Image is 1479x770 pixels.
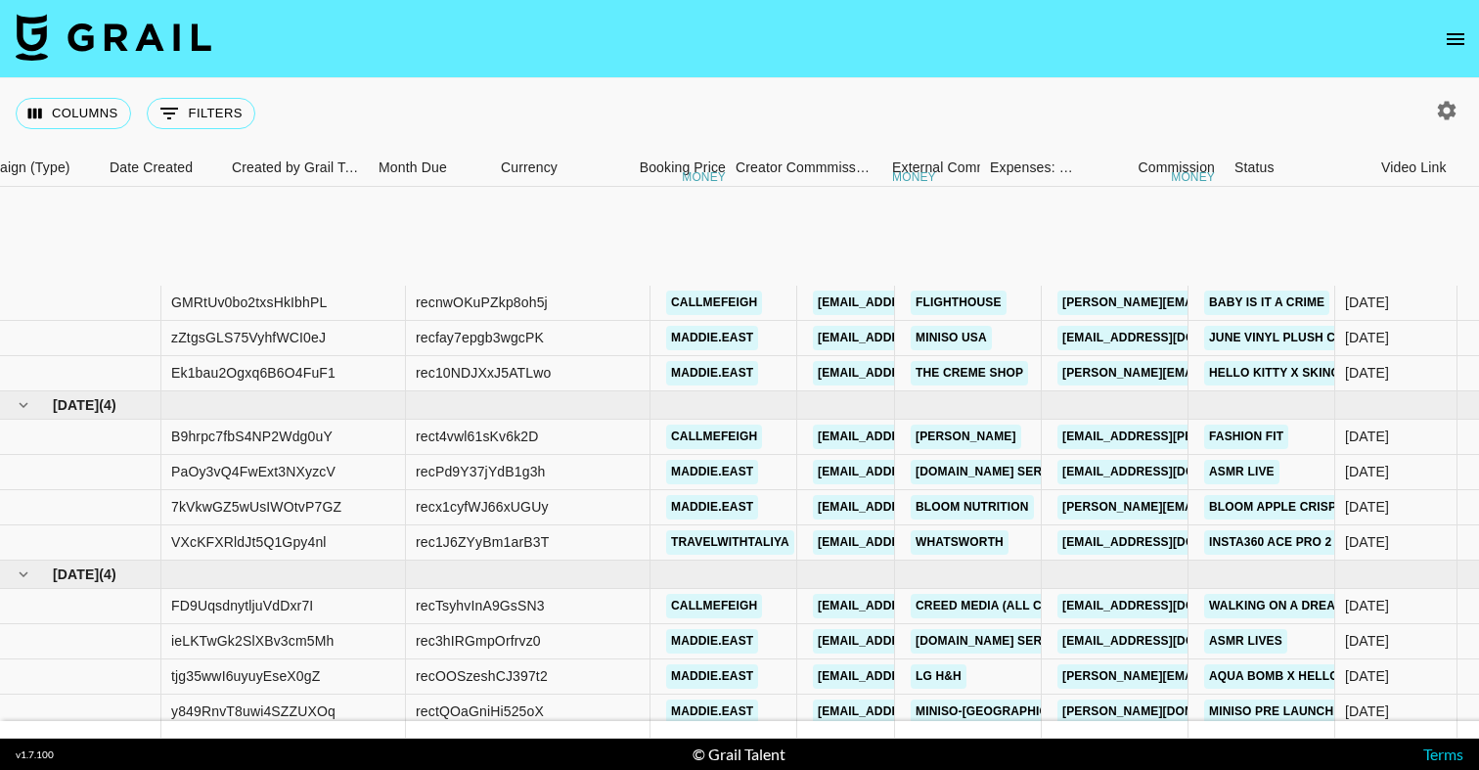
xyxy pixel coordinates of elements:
[416,497,549,517] div: recx1cyfWJ66xUGUy
[99,395,116,415] span: ( 4 )
[1345,462,1389,481] div: 7/5/2025
[1345,293,1389,312] div: 6/9/2025
[1204,326,1410,350] a: June Vinyl Plush Collection
[16,748,54,761] div: v 1.7.100
[911,700,1095,724] a: Miniso-[GEOGRAPHIC_DATA]
[666,594,762,618] a: callmefeigh
[1057,629,1277,654] a: [EMAIL_ADDRESS][DOMAIN_NAME]
[171,427,333,446] div: B9hrpc7fbS4NP2Wdg0uY
[813,594,1032,618] a: [EMAIL_ADDRESS][DOMAIN_NAME]
[1204,664,1382,689] a: Aqua Bomb X Hello Kitty
[1057,291,1376,315] a: [PERSON_NAME][EMAIL_ADDRESS][DOMAIN_NAME]
[1234,149,1275,187] div: Status
[1057,664,1376,689] a: [PERSON_NAME][EMAIL_ADDRESS][DOMAIN_NAME]
[990,149,1074,187] div: Expenses: Remove Commission?
[813,361,1032,385] a: [EMAIL_ADDRESS][DOMAIN_NAME]
[379,149,447,187] div: Month Due
[416,596,545,615] div: recTsyhvInA9GsSN3
[1204,530,1398,555] a: Insta360 Ace Pro 2 Xplorer
[416,532,549,552] div: rec1J6ZYyBm1arB3T
[736,149,882,187] div: Creator Commmission Override
[666,326,758,350] a: maddie.east
[813,664,1032,689] a: [EMAIL_ADDRESS][DOMAIN_NAME]
[911,495,1034,520] a: Bloom Nutrition
[1423,745,1463,763] a: Terms
[100,149,222,187] div: Date Created
[1345,631,1389,651] div: 8/31/2025
[1204,629,1287,654] a: ASMR Lives
[171,328,326,347] div: zZtgsGLS75VyhfWCI0eJ
[911,460,1113,484] a: [DOMAIN_NAME] Services, LLC
[16,14,211,61] img: Grail Talent
[1057,425,1376,449] a: [EMAIL_ADDRESS][PERSON_NAME][DOMAIN_NAME]
[1171,171,1215,183] div: money
[813,326,1032,350] a: [EMAIL_ADDRESS][DOMAIN_NAME]
[1057,594,1277,618] a: [EMAIL_ADDRESS][DOMAIN_NAME]
[416,666,548,686] div: recOOSzeshCJ397t2
[911,664,966,689] a: LG H&H
[736,149,873,187] div: Creator Commmission Override
[16,98,131,129] button: Select columns
[682,171,726,183] div: money
[1204,460,1279,484] a: ASMR Live
[813,700,1032,724] a: [EMAIL_ADDRESS][DOMAIN_NAME]
[491,149,589,187] div: Currency
[693,745,785,764] div: © Grail Talent
[1345,596,1389,615] div: 8/7/2025
[813,495,1032,520] a: [EMAIL_ADDRESS][DOMAIN_NAME]
[171,532,327,552] div: VXcKFXRldJt5Q1Gpy4nl
[666,700,758,724] a: maddie.east
[53,565,99,584] span: [DATE]
[416,328,544,347] div: recfay7epgb3wgcPK
[1345,363,1389,383] div: 6/9/2025
[911,425,1021,449] a: [PERSON_NAME]
[666,664,758,689] a: maddie.east
[813,530,1032,555] a: [EMAIL_ADDRESS][DOMAIN_NAME]
[666,425,762,449] a: callmefeigh
[666,460,758,484] a: maddie.east
[1381,149,1447,187] div: Video Link
[416,427,539,446] div: rect4vwl61sKv6k2D
[1204,361,1369,385] a: Hello Kitty X Skincare
[666,629,758,654] a: maddie.east
[369,149,491,187] div: Month Due
[1345,532,1389,552] div: 7/10/2025
[813,425,1032,449] a: [EMAIL_ADDRESS][DOMAIN_NAME]
[171,497,341,517] div: 7kVkwGZ5wUsIWOtvP7GZ
[892,149,1024,187] div: External Commission
[813,291,1032,315] a: [EMAIL_ADDRESS][DOMAIN_NAME]
[10,561,37,588] button: hide children
[1345,427,1389,446] div: 7/6/2025
[813,460,1032,484] a: [EMAIL_ADDRESS][DOMAIN_NAME]
[666,495,758,520] a: maddie.east
[110,149,193,187] div: Date Created
[416,631,541,651] div: rec3hIRGmpOrfrvz0
[911,361,1028,385] a: The Creme Shop
[53,395,99,415] span: [DATE]
[171,363,336,383] div: Ek1bau2Ogxq6B6O4FuF1
[99,565,116,584] span: ( 4 )
[640,149,726,187] div: Booking Price
[1057,460,1277,484] a: [EMAIL_ADDRESS][DOMAIN_NAME]
[171,631,334,651] div: ieLKTwGk2SlXBv3cm5Mh
[222,149,369,187] div: Created by Grail Team
[171,293,327,312] div: GMRtUv0bo2txsHkIbhPL
[1436,20,1475,59] button: open drawer
[666,530,794,555] a: travelwithtaliya
[416,702,544,721] div: rectQOaGniHi525oX
[1057,361,1477,385] a: [PERSON_NAME][EMAIL_ADDRESS][PERSON_NAME][DOMAIN_NAME]
[147,98,255,129] button: Show filters
[911,326,992,350] a: Miniso USA
[666,361,758,385] a: maddie.east
[10,391,37,419] button: hide children
[1057,530,1277,555] a: [EMAIL_ADDRESS][DOMAIN_NAME]
[232,149,365,187] div: Created by Grail Team
[171,702,336,721] div: y849RnvT8uwi4SZZUXOq
[813,629,1032,654] a: [EMAIL_ADDRESS][DOMAIN_NAME]
[1225,149,1371,187] div: Status
[980,149,1078,187] div: Expenses: Remove Commission?
[171,462,336,481] div: PaOy3vQ4FwExt3NXyzcV
[1204,495,1341,520] a: Bloom Apple Crisp
[1345,328,1389,347] div: 6/9/2025
[1345,497,1389,517] div: 7/16/2025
